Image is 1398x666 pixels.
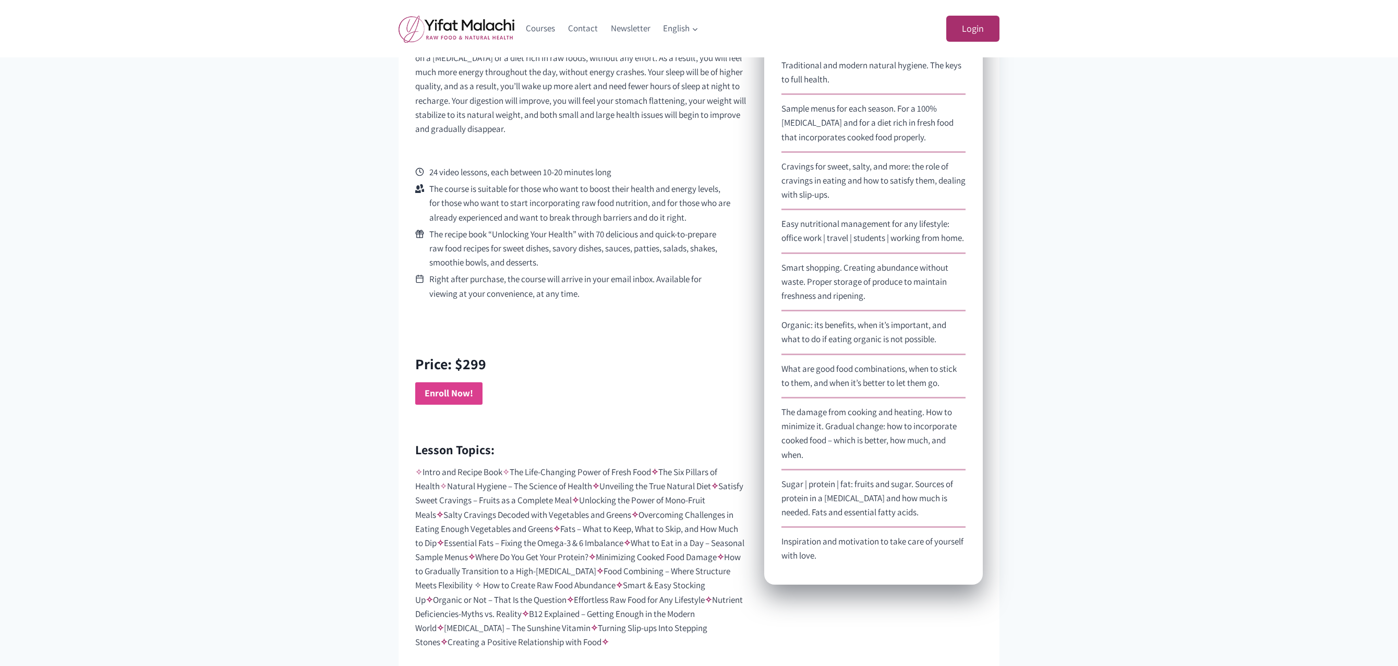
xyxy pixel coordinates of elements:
mark: ✧ [717,551,724,563]
mark: ✧ [705,594,712,606]
span: The recipe book “Unlocking Your Health” with 70 delicious and quick-to-prepare raw food recipes f... [429,227,731,270]
img: yifat_logo41_en.png [399,15,514,43]
mark: ✧ [468,551,475,563]
p: Sample menus for each season. For a 100% [MEDICAL_DATA] and for a diet rich in fresh food that in... [781,102,966,144]
p: Smart shopping. Creating abundance without waste. Proper storage of produce to maintain freshness... [781,261,966,304]
a: Enroll Now! [415,382,483,405]
p: Sugar | protein | fat: fruits and sugar. Sources of protein in a [MEDICAL_DATA] and how much is n... [781,477,966,520]
mark: ✧ [426,594,433,606]
p: What is properly balanced raw food nutrition. Traditional and modern natural hygiene. The keys to... [781,44,966,87]
mark: ✧ [415,466,423,478]
mark: ✧ [522,608,529,620]
mark: ✧ [553,523,560,535]
mark: ✧ [437,622,444,634]
mark: ✧ [596,565,604,577]
mark: ✧ [436,509,443,520]
nav: Primary [520,16,705,41]
p: In this course, you’ll learn what raw food nutrition is, how to start and implement it in a corre... [415,23,748,137]
a: Login [946,16,999,42]
mark: ✧ [437,537,444,549]
button: Child menu of English [657,16,705,41]
mark: ✧ [502,466,510,478]
a: Courses [520,16,562,41]
mark: ✧ [616,579,623,591]
p: The damage from cooking and heating. How to minimize it. Gradual change: how to incorporate cooke... [781,405,966,462]
p: Cravings for sweet, salty, and more: the role of cravings in eating and how to satisfy them, deal... [781,160,966,202]
mark: ✧ [567,594,574,606]
mark: ✧ [601,636,609,648]
mark: ✧ [711,480,718,492]
p: What are good food combinations, when to stick to them, and when it’s better to let them go. [781,362,966,390]
p: Organic: its benefits, when it’s important, and what to do if eating organic is not possible. [781,318,966,346]
mark: ✧ [440,636,448,648]
p: Inspiration and motivation to take care of yourself with love. [781,535,966,563]
p: Easy nutritional management for any lifestyle: office work | travel | students | working from home. [781,217,966,245]
span: Right after purchase, the course will arrive in your email inbox. Available for viewing at your c... [429,272,731,300]
a: Newsletter [604,16,657,41]
a: Contact [562,16,605,41]
mark: ✧ [651,466,658,478]
mark: ✧ [572,494,579,506]
mark: ✧ [590,622,598,634]
strong: Enroll Now! [425,387,473,399]
h2: Price: $299 [415,353,486,375]
mark: ✧ [588,551,596,563]
p: Intro and Recipe Book The Life-Changing Power of Fresh Food The Six Pillars of Health Natural Hyg... [415,465,748,649]
mark: ✧ [440,480,447,492]
strong: Lesson Topics: [415,441,495,458]
span: 24 video lessons, each between 10-20 minutes long [429,165,611,179]
mark: ✧ [592,480,599,492]
mark: ✧ [631,509,638,520]
span: The course is suitable for those who want to boost their health and energy levels, for those who ... [429,182,731,225]
mark: ✧ [623,537,631,549]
